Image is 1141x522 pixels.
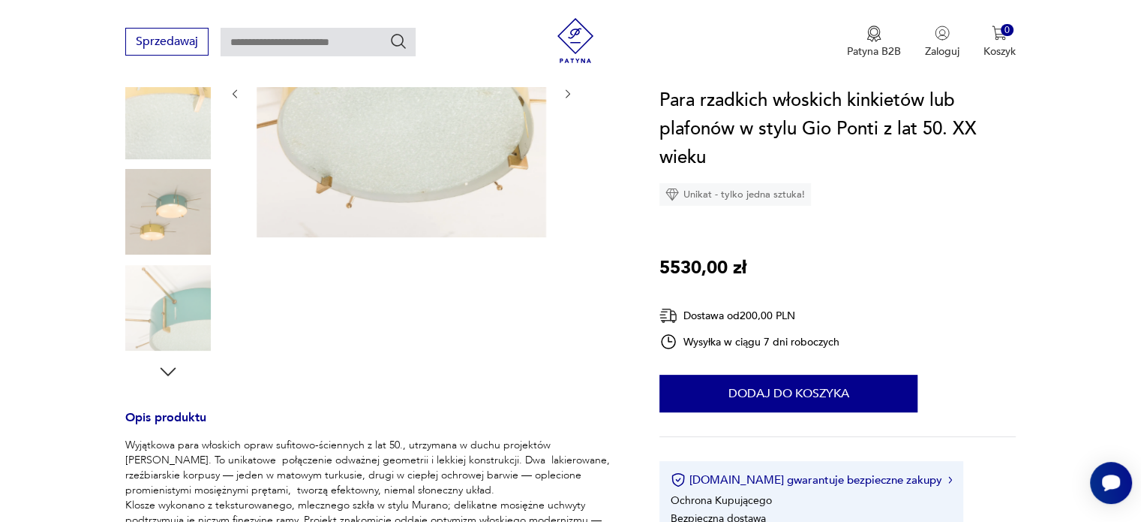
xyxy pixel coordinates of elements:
img: Ikonka użytkownika [935,26,950,41]
h3: Opis produktu [125,413,623,438]
button: Szukaj [389,32,407,50]
img: Zdjęcie produktu Para rzadkich włoskich kinkietów lub plafonów w stylu Gio Ponti z lat 50. XX wieku [125,169,211,255]
button: Sprzedawaj [125,28,209,56]
p: Patyna B2B [847,44,901,59]
div: Unikat - tylko jedna sztuka! [659,183,811,206]
img: Patyna - sklep z meblami i dekoracjami vintage [553,18,598,63]
p: 5530,00 zł [659,254,746,282]
div: Wysyłka w ciągu 7 dni roboczych [659,333,839,351]
button: [DOMAIN_NAME] gwarantuje bezpieczne zakupy [671,472,952,487]
img: Ikona medalu [866,26,881,42]
div: 0 [1001,24,1013,37]
iframe: Smartsupp widget button [1090,462,1132,504]
img: Ikona certyfikatu [671,472,686,487]
p: Koszyk [983,44,1016,59]
button: Zaloguj [925,26,959,59]
h1: Para rzadkich włoskich kinkietów lub plafonów w stylu Gio Ponti z lat 50. XX wieku [659,86,1016,172]
p: Zaloguj [925,44,959,59]
a: Ikona medaluPatyna B2B [847,26,901,59]
button: Dodaj do koszyka [659,375,917,412]
img: Ikona strzałki w prawo [948,476,953,484]
img: Zdjęcie produktu Para rzadkich włoskich kinkietów lub plafonów w stylu Gio Ponti z lat 50. XX wieku [125,265,211,351]
img: Zdjęcie produktu Para rzadkich włoskich kinkietów lub plafonów w stylu Gio Ponti z lat 50. XX wieku [125,74,211,159]
img: Ikona diamentu [665,188,679,201]
li: Ochrona Kupującego [671,493,772,508]
a: Sprzedawaj [125,38,209,48]
img: Ikona dostawy [659,306,677,325]
div: Dostawa od 200,00 PLN [659,306,839,325]
button: Patyna B2B [847,26,901,59]
button: 0Koszyk [983,26,1016,59]
img: Ikona koszyka [992,26,1007,41]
